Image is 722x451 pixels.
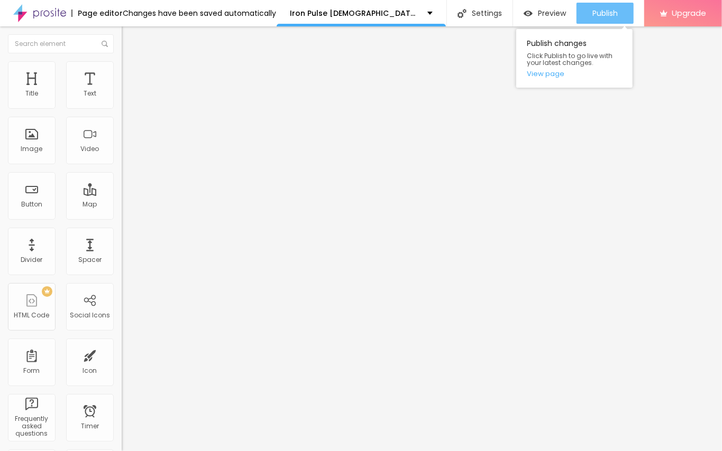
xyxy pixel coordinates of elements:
[24,367,40,374] div: Form
[70,312,110,319] div: Social Icons
[11,415,52,438] div: Frequently asked questions
[84,90,96,97] div: Text
[81,145,99,153] div: Video
[122,26,722,451] iframe: Editor
[592,9,618,17] span: Publish
[672,8,706,17] span: Upgrade
[78,256,102,264] div: Spacer
[458,9,467,18] img: Icone
[538,9,566,17] span: Preview
[577,3,634,24] button: Publish
[102,41,108,47] img: Icone
[290,10,419,17] p: Iron Pulse [DEMOGRAPHIC_DATA][MEDICAL_DATA] We Tested It For 90 Days. How does it work?
[527,70,622,77] a: View page
[83,367,97,374] div: Icon
[81,422,99,430] div: Timer
[516,29,633,88] div: Publish changes
[8,34,114,53] input: Search element
[71,10,123,17] div: Page editor
[83,201,97,208] div: Map
[524,9,533,18] img: view-1.svg
[25,90,38,97] div: Title
[123,10,276,17] div: Changes have been saved automatically
[513,3,577,24] button: Preview
[21,145,43,153] div: Image
[21,201,42,208] div: Button
[527,52,622,66] span: Click Publish to go live with your latest changes.
[14,312,50,319] div: HTML Code
[21,256,43,264] div: Divider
